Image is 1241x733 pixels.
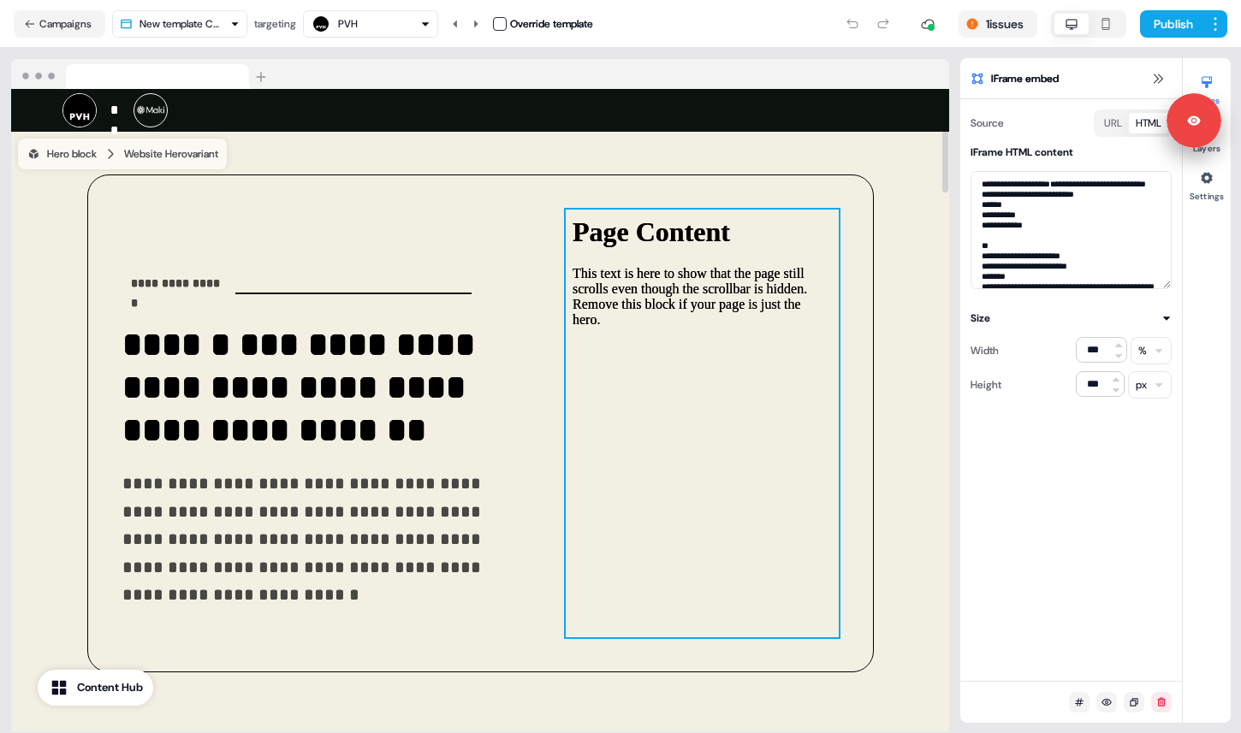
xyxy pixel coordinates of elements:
div: Hero block [27,145,97,163]
button: HTML [1129,113,1168,133]
div: Website Hero variant [124,145,218,163]
button: URL [1097,113,1129,133]
button: IFrame HTML content [971,144,1172,161]
button: Publish [1140,10,1203,38]
button: 1issues [959,10,1037,38]
div: New template Copy [140,15,223,33]
div: Height [971,371,1001,399]
div: Content Hub [77,679,143,696]
div: % [1138,342,1147,359]
button: Styles [1183,68,1231,106]
p: This text is here to show that the page still scrolls even though the scrollbar is hidden. Remove... [7,56,266,118]
button: Content Hub [38,670,153,706]
div: px [1136,376,1147,393]
h1: Page Content [7,7,266,38]
div: targeting [254,15,296,33]
div: PVH [338,15,358,33]
div: Override template [510,15,593,33]
div: Source [971,109,1004,137]
button: Size [971,310,1172,327]
div: IFrame HTML content [971,144,1073,161]
div: Size [971,310,990,327]
button: Campaigns [14,10,105,38]
button: PVH [303,10,438,38]
span: IFrame embed [991,70,1059,87]
img: Browser topbar [11,59,274,90]
button: Settings [1183,164,1231,202]
div: Width [971,337,999,364]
